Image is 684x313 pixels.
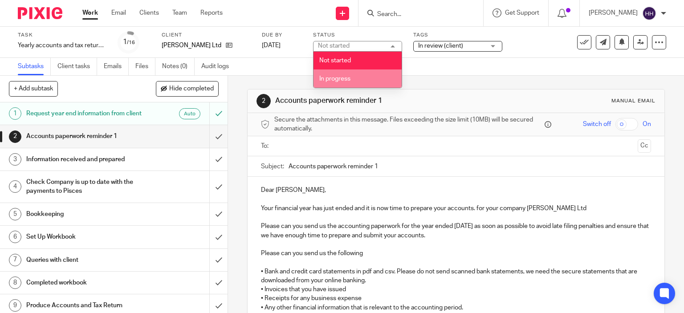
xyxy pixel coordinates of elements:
p: • Bank and credit card statements in pdf and csv. Please do not send scanned bank statements, we ... [261,267,651,285]
div: 7 [9,254,21,266]
div: 6 [9,231,21,243]
div: 8 [9,276,21,289]
div: 4 [9,180,21,193]
a: Client tasks [57,58,97,75]
span: In progress [319,76,350,82]
a: Team [172,8,187,17]
p: Your financial year has just ended and it is now time to prepare your accounts. for your company ... [261,204,651,213]
p: Dear [PERSON_NAME], [261,186,651,195]
div: Manual email [611,98,655,105]
p: • Invoices that you have issued [261,285,651,294]
div: 5 [9,208,21,220]
img: svg%3E [642,6,656,20]
button: Cc [638,139,651,153]
div: Yearly accounts and tax return - Automatic - July 2025 [18,41,107,50]
a: Email [111,8,126,17]
h1: Accounts paperwork reminder 1 [26,130,142,143]
p: [PERSON_NAME] [589,8,638,17]
h1: Bookkeeping [26,207,142,221]
button: Hide completed [156,81,219,96]
input: Search [376,11,456,19]
label: Due by [262,32,302,39]
span: Switch off [583,120,611,129]
h1: Set Up Workbook [26,230,142,244]
p: Please can you send us the following [261,249,651,258]
p: • Any other financial information that is relevant to the accounting period. [261,303,651,312]
div: 2 [256,94,271,108]
label: Tags [413,32,502,39]
label: Status [313,32,402,39]
p: Please can you send us the accounting paperwork for the year ended [DATE] as soon as possible to ... [261,222,651,240]
p: • Receipts for any business expense [261,294,651,303]
h1: Check Company is up to date with the payments to Pisces [26,175,142,198]
span: Hide completed [169,85,214,93]
h1: Information received and prepared [26,153,142,166]
span: Secure the attachments in this message. Files exceeding the size limit (10MB) will be secured aut... [274,115,543,134]
img: Pixie [18,7,62,19]
h1: Accounts paperwork reminder 1 [275,96,475,106]
a: Audit logs [201,58,236,75]
a: Emails [104,58,129,75]
button: + Add subtask [9,81,58,96]
h1: Produce Accounts and Tax Return [26,299,142,312]
a: Clients [139,8,159,17]
small: /16 [127,40,135,45]
p: [PERSON_NAME] Ltd [162,41,221,50]
a: Reports [200,8,223,17]
span: In review (client) [418,43,463,49]
label: Client [162,32,251,39]
div: 9 [9,299,21,312]
div: Yearly accounts and tax return - Automatic - [DATE] [18,41,107,50]
span: Not started [319,57,351,64]
span: [DATE] [262,42,281,49]
div: Not started [318,43,350,49]
div: 1 [123,37,135,47]
div: 1 [9,107,21,120]
label: Task [18,32,107,39]
label: Subject: [261,162,284,171]
h1: Request year end information from client [26,107,142,120]
div: 3 [9,153,21,166]
a: Notes (0) [162,58,195,75]
a: Subtasks [18,58,51,75]
label: To: [261,142,271,150]
span: On [643,120,651,129]
div: 2 [9,130,21,143]
a: Work [82,8,98,17]
span: Get Support [505,10,539,16]
h1: Queries with client [26,253,142,267]
h1: Completed workbook [26,276,142,289]
a: Files [135,58,155,75]
div: Auto [179,108,200,119]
